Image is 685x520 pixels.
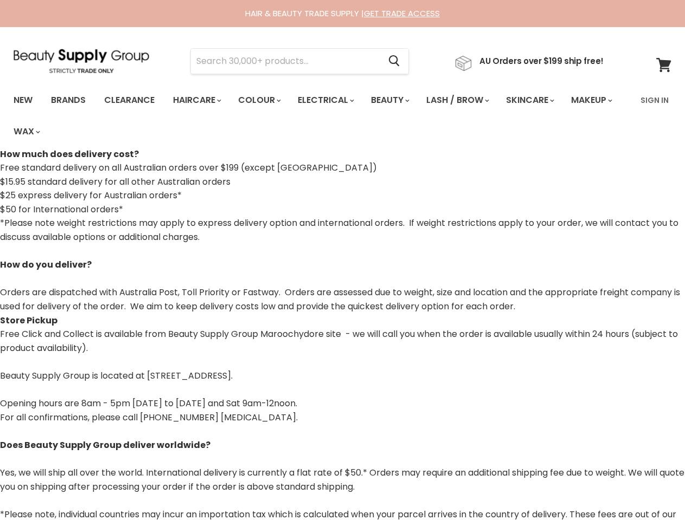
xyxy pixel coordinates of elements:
[5,120,47,143] a: Wax
[165,89,228,112] a: Haircare
[96,89,163,112] a: Clearance
[5,84,634,147] ul: Main menu
[418,89,496,112] a: Lash / Brow
[563,89,619,112] a: Makeup
[631,469,674,509] iframe: Gorgias live chat messenger
[364,8,440,19] a: GET TRADE ACCESS
[43,89,94,112] a: Brands
[230,89,287,112] a: Colour
[5,89,41,112] a: New
[363,89,416,112] a: Beauty
[191,49,380,74] input: Search
[290,89,361,112] a: Electrical
[498,89,561,112] a: Skincare
[380,49,408,74] button: Search
[634,89,675,112] a: Sign In
[190,48,409,74] form: Product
